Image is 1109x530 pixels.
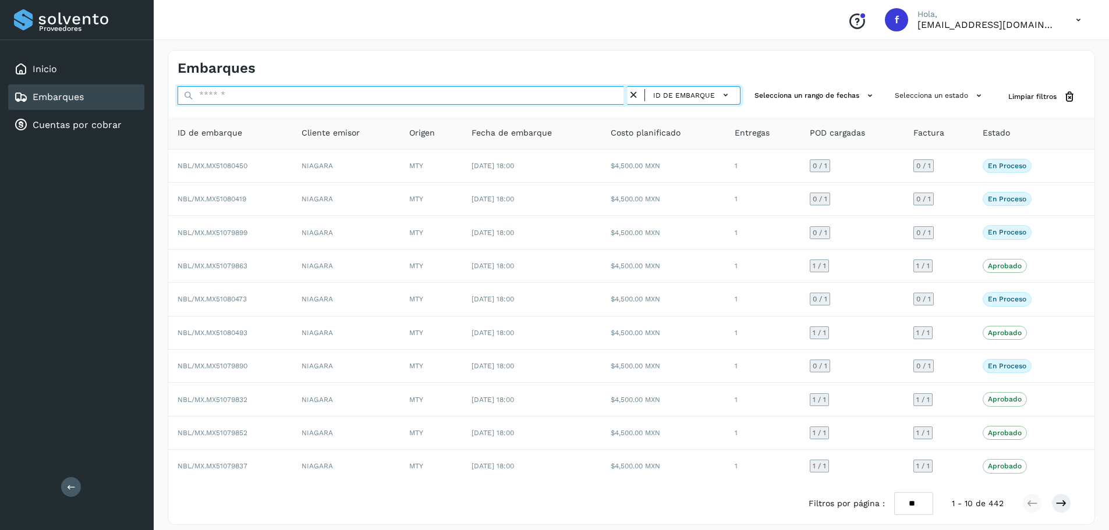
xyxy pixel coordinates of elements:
[472,262,514,270] span: [DATE] 18:00
[178,162,247,170] span: NBL/MX.MX51080450
[292,183,400,216] td: NIAGARA
[988,228,1026,236] p: En proceso
[988,329,1022,337] p: Aprobado
[292,150,400,183] td: NIAGARA
[916,229,931,236] span: 0 / 1
[916,329,930,336] span: 1 / 1
[601,183,725,216] td: $4,500.00 MXN
[813,429,826,436] span: 1 / 1
[725,150,800,183] td: 1
[653,90,715,101] span: ID de embarque
[292,216,400,249] td: NIAGARA
[472,462,514,470] span: [DATE] 18:00
[178,396,247,404] span: NBL/MX.MX51079832
[813,329,826,336] span: 1 / 1
[917,9,1057,19] p: Hola,
[988,262,1022,270] p: Aprobado
[178,462,247,470] span: NBL/MX.MX51079837
[472,162,514,170] span: [DATE] 18:00
[400,316,462,350] td: MTY
[725,316,800,350] td: 1
[750,86,881,105] button: Selecciona un rango de fechas
[813,162,827,169] span: 0 / 1
[472,329,514,337] span: [DATE] 18:00
[916,429,930,436] span: 1 / 1
[33,91,84,102] a: Embarques
[916,195,931,202] span: 0 / 1
[813,463,826,469] span: 1 / 1
[292,283,400,316] td: NIAGARA
[1008,91,1057,102] span: Limpiar filtros
[725,383,800,416] td: 1
[472,229,514,237] span: [DATE] 18:00
[33,119,122,130] a: Cuentas por cobrar
[601,383,725,416] td: $4,500.00 MXN
[601,250,725,283] td: $4,500.00 MXN
[813,296,827,303] span: 0 / 1
[33,63,57,74] a: Inicio
[917,19,1057,30] p: facturacion@salgofreight.com
[601,450,725,482] td: $4,500.00 MXN
[809,497,885,510] span: Filtros por página :
[725,417,800,450] td: 1
[400,216,462,249] td: MTY
[178,329,247,337] span: NBL/MX.MX51080493
[988,162,1026,170] p: En proceso
[178,127,242,139] span: ID de embarque
[810,127,865,139] span: POD cargadas
[813,229,827,236] span: 0 / 1
[400,150,462,183] td: MTY
[725,183,800,216] td: 1
[916,262,930,269] span: 1 / 1
[8,112,144,138] div: Cuentas por cobrar
[725,250,800,283] td: 1
[601,283,725,316] td: $4,500.00 MXN
[178,195,246,203] span: NBL/MX.MX51080419
[725,216,800,249] td: 1
[292,383,400,416] td: NIAGARA
[472,396,514,404] span: [DATE] 18:00
[601,350,725,383] td: $4,500.00 MXN
[725,283,800,316] td: 1
[292,250,400,283] td: NIAGARA
[813,396,826,403] span: 1 / 1
[999,86,1085,108] button: Limpiar filtros
[601,150,725,183] td: $4,500.00 MXN
[178,362,247,370] span: NBL/MX.MX51079890
[178,295,247,303] span: NBL/MX.MX51080473
[472,127,552,139] span: Fecha de embarque
[472,429,514,437] span: [DATE] 18:00
[601,316,725,350] td: $4,500.00 MXN
[813,262,826,269] span: 1 / 1
[601,216,725,249] td: $4,500.00 MXN
[913,127,944,139] span: Factura
[890,86,990,105] button: Selecciona un estado
[725,450,800,482] td: 1
[916,463,930,469] span: 1 / 1
[988,362,1026,370] p: En proceso
[725,350,800,383] td: 1
[178,229,247,237] span: NBL/MX.MX51079899
[178,60,256,77] h4: Embarques
[400,450,462,482] td: MTY
[400,417,462,450] td: MTY
[302,127,360,139] span: Cliente emisor
[988,195,1026,203] p: En proceso
[983,127,1010,139] span: Estado
[292,316,400,350] td: NIAGARA
[178,262,247,270] span: NBL/MX.MX51079863
[916,362,931,369] span: 0 / 1
[292,450,400,482] td: NIAGARA
[400,383,462,416] td: MTY
[988,462,1022,470] p: Aprobado
[178,429,247,437] span: NBL/MX.MX51079852
[292,417,400,450] td: NIAGARA
[409,127,435,139] span: Origen
[988,429,1022,437] p: Aprobado
[916,296,931,303] span: 0 / 1
[650,87,735,104] button: ID de embarque
[611,127,681,139] span: Costo planificado
[39,24,140,33] p: Proveedores
[292,350,400,383] td: NIAGARA
[952,497,1004,510] span: 1 - 10 de 442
